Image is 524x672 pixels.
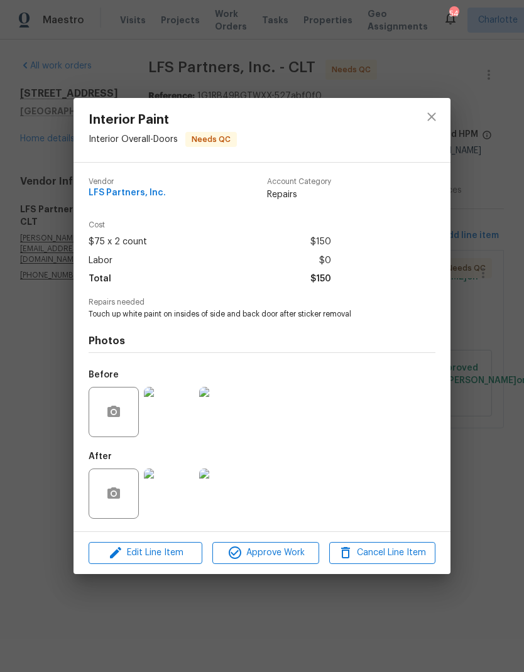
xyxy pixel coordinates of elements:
[187,133,236,146] span: Needs QC
[417,102,447,132] button: close
[92,545,199,561] span: Edit Line Item
[89,298,435,306] span: Repairs needed
[333,545,432,561] span: Cancel Line Item
[449,8,458,20] div: 54
[267,188,331,201] span: Repairs
[89,452,112,461] h5: After
[89,188,166,198] span: LFS Partners, Inc.
[267,178,331,186] span: Account Category
[89,252,112,270] span: Labor
[216,545,315,561] span: Approve Work
[89,309,401,320] span: Touch up white paint on insides of side and back door after sticker removal
[89,542,202,564] button: Edit Line Item
[89,371,119,379] h5: Before
[212,542,319,564] button: Approve Work
[89,233,147,251] span: $75 x 2 count
[319,252,331,270] span: $0
[89,113,237,127] span: Interior Paint
[89,135,178,144] span: Interior Overall - Doors
[89,178,166,186] span: Vendor
[89,221,331,229] span: Cost
[310,270,331,288] span: $150
[310,233,331,251] span: $150
[89,335,435,347] h4: Photos
[329,542,435,564] button: Cancel Line Item
[89,270,111,288] span: Total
